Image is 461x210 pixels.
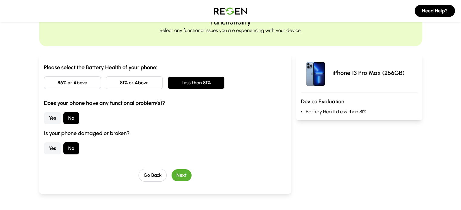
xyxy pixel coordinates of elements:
h2: Functionality [210,17,251,27]
h3: Does your phone have any functional problem(s)? [44,99,286,107]
p: iPhone 13 Pro Max (256GB) [332,69,405,77]
h3: Device Evaluation [301,97,417,106]
button: Need Help? [415,5,455,17]
li: Battery Health: Less than 81% [306,108,417,115]
button: 81% or Above [106,76,163,89]
p: Select any functional issues you are experiencing with your device. [159,27,302,34]
button: Next [172,169,192,181]
button: 86% or Above [44,76,101,89]
h3: Is your phone damaged or broken? [44,129,286,137]
button: No [63,112,79,124]
button: Yes [44,112,61,124]
h3: Please select the Battery Health of your phone: [44,63,286,72]
button: Less than 81% [168,76,225,89]
button: Go Back [139,169,167,182]
img: Logo [209,2,252,19]
button: No [63,142,79,154]
img: iPhone 13 Pro Max [301,58,330,87]
button: Yes [44,142,61,154]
